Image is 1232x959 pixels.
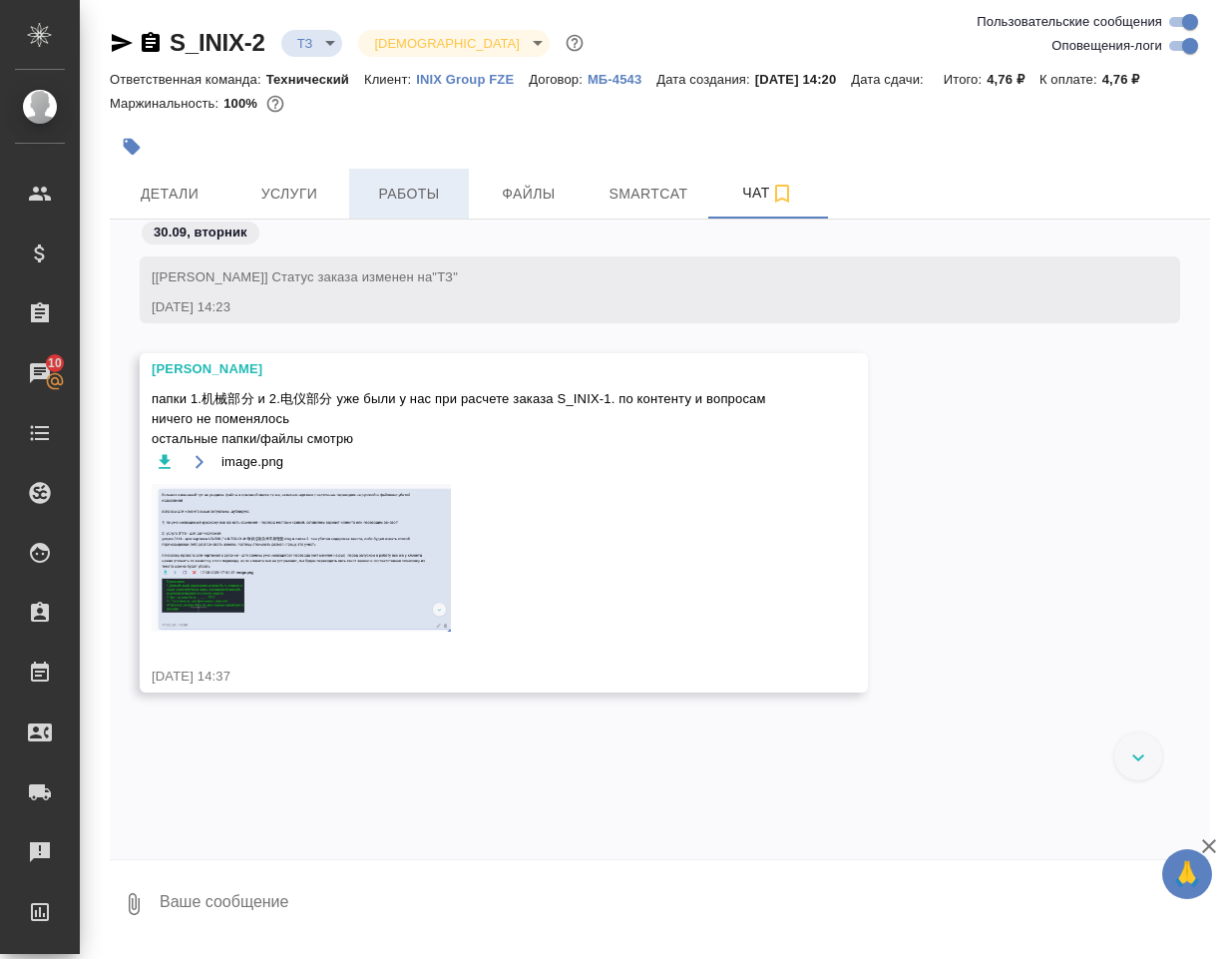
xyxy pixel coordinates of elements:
[987,72,1039,87] p: 4,76 ₽
[656,72,754,87] p: Дата создания:
[944,72,987,87] p: Итого:
[770,182,794,206] svg: Подписаться
[851,72,928,87] p: Дата сдачи:
[266,72,364,87] p: Технический
[1170,853,1204,895] span: 🙏
[152,359,798,379] div: [PERSON_NAME]
[152,297,1110,317] div: [DATE] 14:23
[416,70,529,87] a: INIX Group FZE
[720,181,816,206] span: Чат
[152,269,458,284] span: [[PERSON_NAME]] Статус заказа изменен на
[110,96,223,111] p: Маржинальность:
[281,30,343,57] div: ТЗ
[755,72,852,87] p: [DATE] 14:20
[529,72,588,87] p: Договор:
[36,353,74,373] span: 10
[262,91,288,117] button: 0.00 RUB;
[1102,72,1155,87] p: 4,76 ₽
[152,389,798,449] span: папки 1.机械部分 и 2.电仪部分 уже были у нас при расчете заказа S_INIX-1. по контенту и вопросам ничего н...
[368,35,525,52] button: [DEMOGRAPHIC_DATA]
[122,182,217,207] span: Детали
[110,125,154,169] button: Добавить тэг
[241,182,337,207] span: Услуги
[223,96,262,111] p: 100%
[187,449,211,474] button: Открыть на драйве
[361,182,457,207] span: Работы
[1162,849,1212,899] button: 🙏
[152,484,451,632] img: image.png
[5,348,75,398] a: 10
[139,31,163,55] button: Скопировать ссылку
[432,269,458,284] span: "ТЗ"
[221,452,283,472] span: image.png
[416,72,529,87] p: INIX Group FZE
[588,70,656,87] a: МБ-4543
[1051,36,1162,56] span: Оповещения-логи
[358,30,549,57] div: ТЗ
[977,12,1162,32] span: Пользовательские сообщения
[291,35,319,52] button: ТЗ
[562,30,588,56] button: Доп статусы указывают на важность/срочность заказа
[481,182,577,207] span: Файлы
[152,449,177,474] button: Скачать
[110,72,266,87] p: Ответственная команда:
[152,667,798,687] div: [DATE] 14:37
[1039,72,1102,87] p: К оплате:
[110,31,134,55] button: Скопировать ссылку для ЯМессенджера
[364,72,416,87] p: Клиент:
[588,72,656,87] p: МБ-4543
[154,223,247,242] p: 30.09, вторник
[170,29,265,56] a: S_INIX-2
[601,182,696,207] span: Smartcat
